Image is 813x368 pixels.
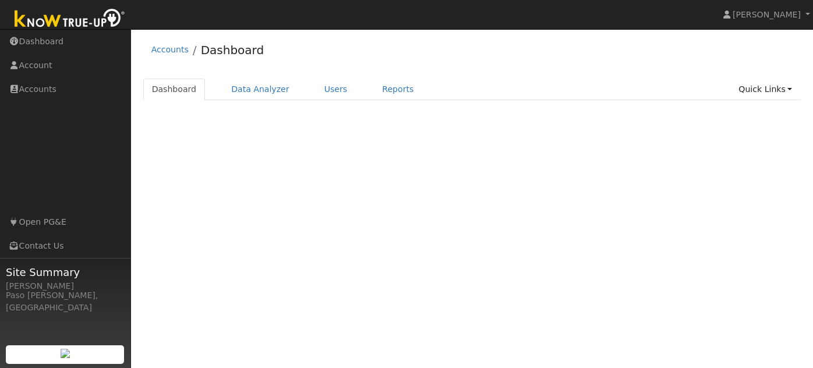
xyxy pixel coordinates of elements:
[6,264,125,280] span: Site Summary
[143,79,206,100] a: Dashboard
[151,45,189,54] a: Accounts
[9,6,131,33] img: Know True-Up
[222,79,298,100] a: Data Analyzer
[6,289,125,314] div: Paso [PERSON_NAME], [GEOGRAPHIC_DATA]
[373,79,422,100] a: Reports
[730,79,801,100] a: Quick Links
[6,280,125,292] div: [PERSON_NAME]
[733,10,801,19] span: [PERSON_NAME]
[61,349,70,358] img: retrieve
[316,79,356,100] a: Users
[201,43,264,57] a: Dashboard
